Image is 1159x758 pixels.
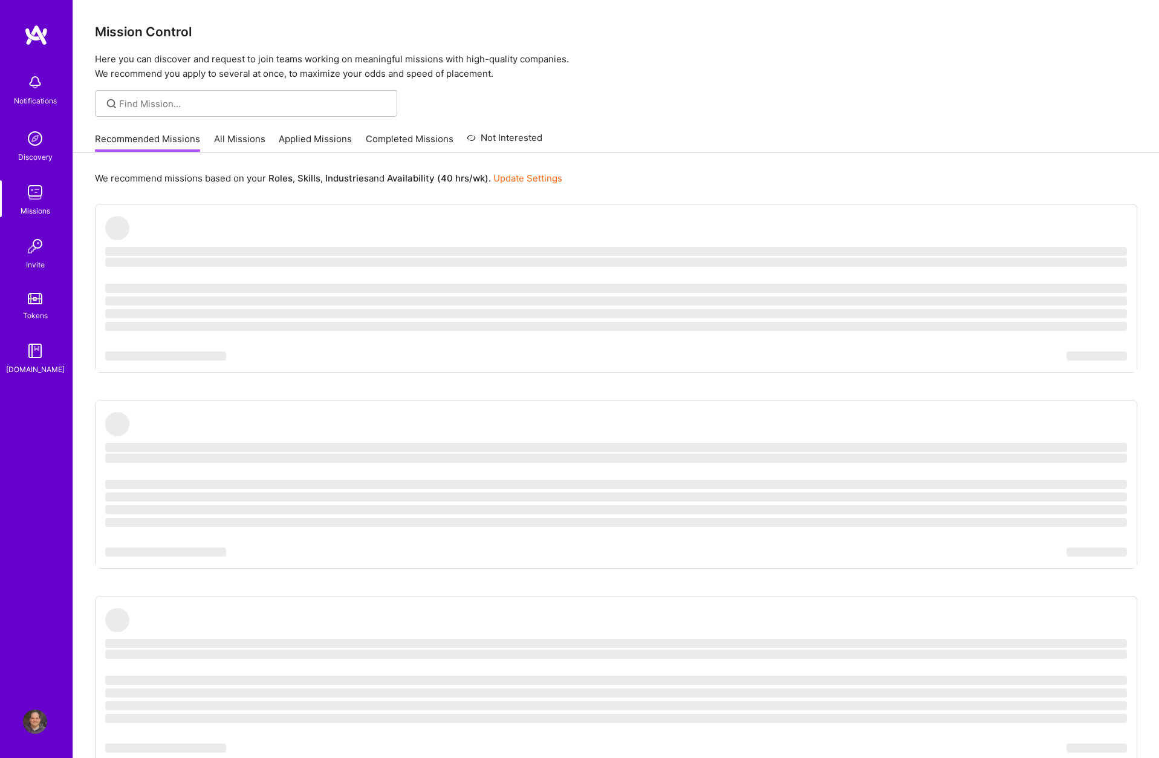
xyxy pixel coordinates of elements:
a: Applied Missions [279,132,352,152]
h3: Mission Control [95,24,1137,39]
a: Recommended Missions [95,132,200,152]
input: Find Mission... [119,97,388,110]
b: Roles [268,172,293,184]
b: Industries [325,172,369,184]
a: Update Settings [493,172,562,184]
i: icon SearchGrey [105,97,118,111]
a: Completed Missions [366,132,453,152]
b: Skills [297,172,320,184]
div: Notifications [14,94,57,107]
img: discovery [23,126,47,151]
img: tokens [28,293,42,304]
div: [DOMAIN_NAME] [6,363,65,376]
a: All Missions [214,132,265,152]
b: Availability (40 hrs/wk) [387,172,489,184]
div: Discovery [18,151,53,163]
a: User Avatar [20,710,50,734]
p: Here you can discover and request to join teams working on meaningful missions with high-quality ... [95,52,1137,81]
div: Tokens [23,309,48,322]
div: Invite [26,258,45,271]
img: bell [23,70,47,94]
img: logo [24,24,48,46]
div: Missions [21,204,50,217]
img: Invite [23,234,47,258]
img: guide book [23,339,47,363]
p: We recommend missions based on your , , and . [95,172,562,185]
a: Not Interested [467,131,542,152]
img: teamwork [23,180,47,204]
img: User Avatar [23,710,47,734]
